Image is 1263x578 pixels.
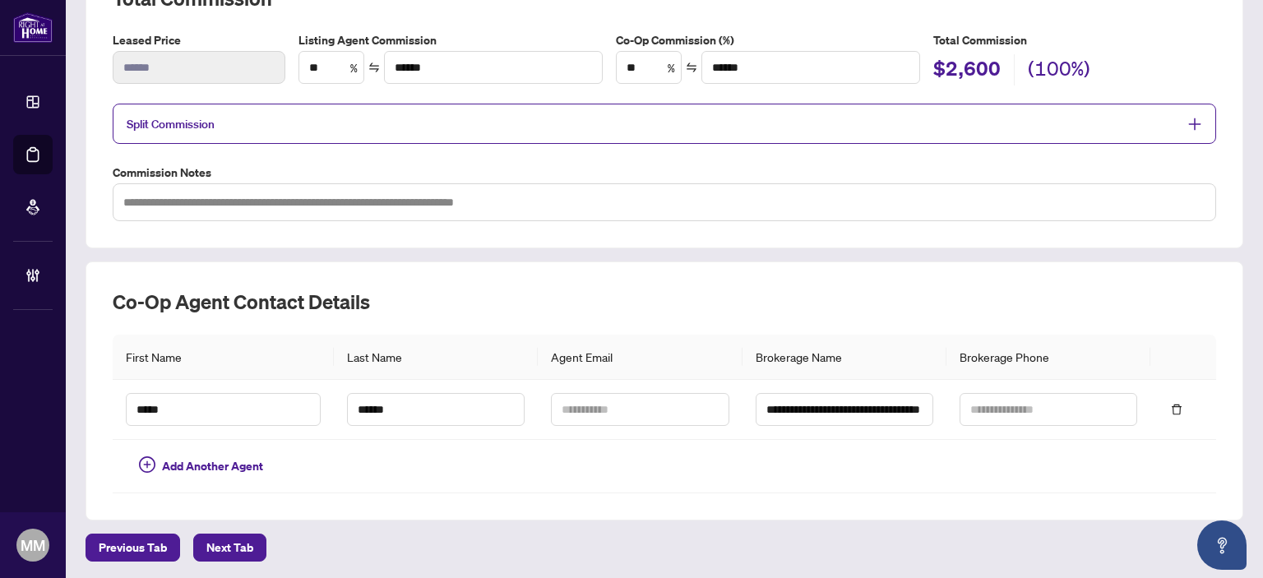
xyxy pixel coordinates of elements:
span: Add Another Agent [162,457,263,475]
label: Leased Price [113,31,285,49]
span: MM [21,534,45,557]
span: plus-circle [139,456,155,473]
span: Next Tab [206,534,253,561]
button: Previous Tab [86,534,180,562]
span: Previous Tab [99,534,167,561]
span: plus [1187,117,1202,132]
th: Agent Email [538,335,742,380]
span: swap [686,62,697,73]
div: Split Commission [113,104,1216,144]
h2: $2,600 [933,55,1001,86]
span: delete [1171,404,1182,415]
button: Add Another Agent [126,453,276,479]
h2: (100%) [1028,55,1090,86]
span: Split Commission [127,117,215,132]
label: Listing Agent Commission [298,31,603,49]
h2: Co-op Agent Contact Details [113,289,1216,315]
button: Open asap [1197,520,1247,570]
label: Co-Op Commission (%) [616,31,920,49]
span: swap [368,62,380,73]
th: Brokerage Name [743,335,946,380]
th: Last Name [334,335,538,380]
h5: Total Commission [933,31,1216,49]
th: Brokerage Phone [946,335,1150,380]
button: Next Tab [193,534,266,562]
th: First Name [113,335,334,380]
img: logo [13,12,53,43]
label: Commission Notes [113,164,1216,182]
